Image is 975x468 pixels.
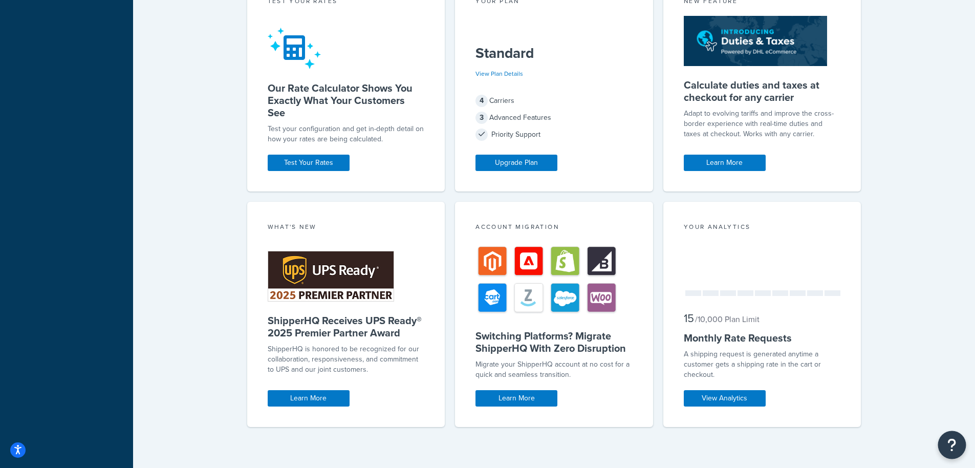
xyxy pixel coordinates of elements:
div: A shipping request is generated anytime a customer gets a shipping rate in the cart or checkout. [684,349,841,380]
div: Priority Support [475,127,633,142]
p: Adapt to evolving tariffs and improve the cross-border experience with real-time duties and taxes... [684,109,841,139]
a: Test Your Rates [268,155,350,171]
span: 3 [475,112,488,124]
div: What's New [268,222,425,234]
a: Learn More [475,390,557,407]
h5: Calculate duties and taxes at checkout for any carrier [684,79,841,103]
small: / 10,000 Plan Limit [695,313,760,325]
a: View Plan Details [475,69,523,78]
div: Migrate your ShipperHQ account at no cost for a quick and seamless transition. [475,359,633,380]
h5: Our Rate Calculator Shows You Exactly What Your Customers See [268,82,425,119]
h5: Switching Platforms? Migrate ShipperHQ With Zero Disruption [475,330,633,354]
a: Learn More [684,155,766,171]
p: ShipperHQ is honored to be recognized for our collaboration, responsiveness, and commitment to UP... [268,344,425,375]
div: Carriers [475,94,633,108]
a: Upgrade Plan [475,155,557,171]
div: Test your configuration and get in-depth detail on how your rates are being calculated. [268,124,425,144]
button: Open Resource Center [938,431,966,459]
span: 15 [684,310,694,327]
div: Your Analytics [684,222,841,234]
h5: Standard [475,45,633,61]
a: View Analytics [684,390,766,407]
h5: ShipperHQ Receives UPS Ready® 2025 Premier Partner Award [268,314,425,339]
a: Learn More [268,390,350,407]
div: Account Migration [475,222,633,234]
span: 4 [475,95,488,107]
h5: Monthly Rate Requests [684,332,841,344]
div: Advanced Features [475,111,633,125]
